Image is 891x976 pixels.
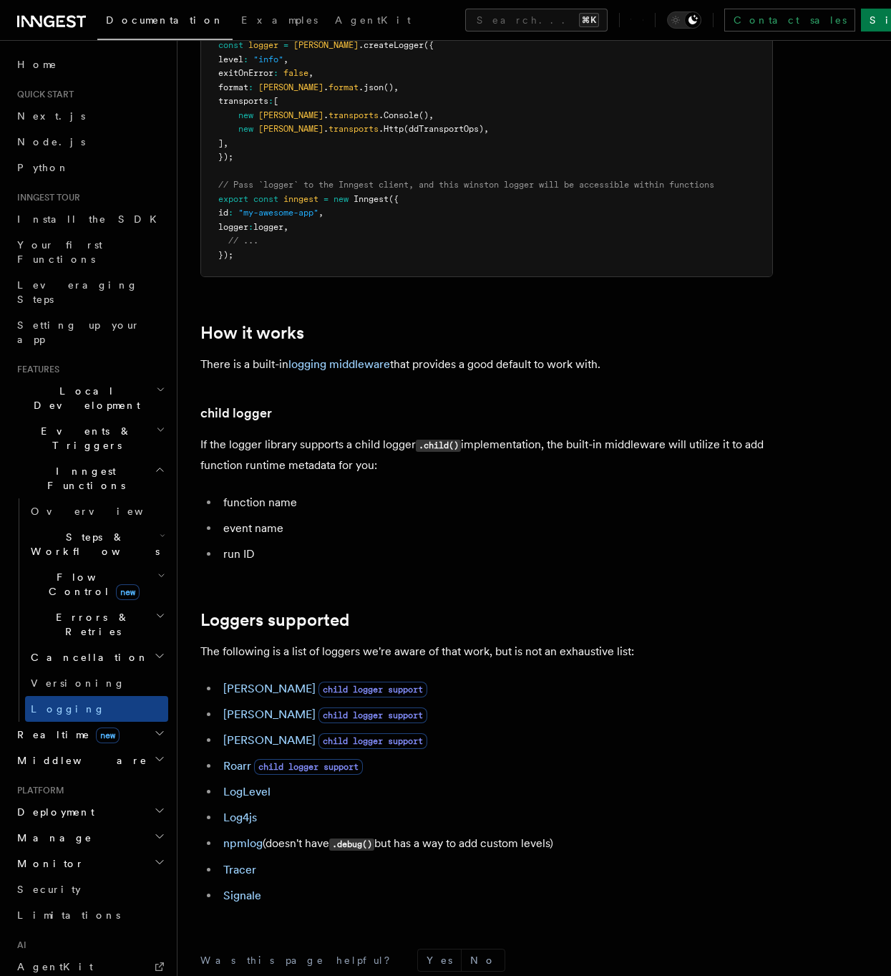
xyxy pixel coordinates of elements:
span: Install the SDK [17,213,165,225]
span: ({ [389,194,399,204]
a: Overview [25,498,168,524]
span: new [96,728,120,743]
button: Cancellation [25,644,168,670]
a: Signale [223,889,261,902]
span: , [429,110,434,120]
span: const [218,40,243,50]
span: Inngest tour [11,192,80,203]
span: Local Development [11,384,156,412]
span: // Pass `logger` to the Inngest client, and this winston logger will be accessible within functions [218,180,714,190]
span: .Console [379,110,419,120]
button: Realtimenew [11,722,168,748]
span: Events & Triggers [11,424,156,453]
a: LogLevel [223,785,271,798]
span: logger [253,222,283,232]
a: Contact sales [724,9,855,32]
span: Python [17,162,69,173]
span: new [333,194,349,204]
span: logger [248,40,278,50]
span: exitOnError [218,68,273,78]
li: function name [219,493,773,513]
a: How it works [200,323,304,343]
span: () [384,82,394,92]
p: There is a built-in that provides a good default to work with. [200,354,773,375]
span: Flow Control [25,570,157,599]
a: Loggers supported [200,610,349,630]
span: Monitor [11,856,84,871]
button: Monitor [11,851,168,876]
span: = [323,194,328,204]
a: Node.js [11,129,168,155]
span: Leveraging Steps [17,279,138,305]
p: Was this page helpful? [200,953,400,967]
a: AgentKit [326,4,419,39]
span: (ddTransportOps) [404,124,484,134]
a: Examples [233,4,326,39]
span: , [308,68,313,78]
div: Inngest Functions [11,498,168,722]
span: ({ [424,40,434,50]
span: , [223,138,228,148]
span: .createLogger [359,40,424,50]
span: new [238,110,253,120]
span: : [273,68,278,78]
li: run ID [219,544,773,564]
span: AI [11,939,26,951]
span: , [283,54,288,64]
span: Your first Functions [17,239,102,265]
a: [PERSON_NAME] [223,733,316,747]
a: Leveraging Steps [11,272,168,312]
button: Events & Triggers [11,418,168,458]
span: export [218,194,248,204]
kbd: ⌘K [579,13,599,27]
span: id [218,208,228,218]
span: : [243,54,248,64]
a: Limitations [11,902,168,928]
span: Next.js [17,110,85,122]
span: = [283,40,288,50]
a: child logger [200,403,272,423]
span: "info" [253,54,283,64]
span: [ [273,96,278,106]
button: Local Development [11,378,168,418]
span: transports [328,110,379,120]
span: Deployment [11,805,94,819]
span: new [238,124,253,134]
button: Flow Controlnew [25,564,168,604]
li: event name [219,518,773,538]
span: Realtime [11,728,120,742]
span: child logger support [318,682,427,697]
span: [PERSON_NAME] [258,110,323,120]
span: Overview [31,506,178,517]
span: : [248,222,253,232]
span: [PERSON_NAME] [293,40,359,50]
span: Setting up your app [17,319,140,345]
span: Documentation [106,14,224,26]
span: Manage [11,831,92,845]
span: Errors & Retries [25,610,155,639]
button: Deployment [11,799,168,825]
span: , [394,82,399,92]
a: npmlog [223,836,263,850]
a: Next.js [11,103,168,129]
button: Toggle dark mode [667,11,701,29]
span: AgentKit [17,961,93,972]
span: : [268,96,273,106]
span: Inngest [354,194,389,204]
li: (doesn't have but has a way to add custom levels) [219,834,773,854]
a: Setting up your app [11,312,168,352]
a: Logging [25,696,168,722]
span: "my-awesome-app" [238,208,318,218]
span: level [218,54,243,64]
a: Install the SDK [11,206,168,232]
span: Versioning [31,677,125,689]
a: logging middleware [288,357,390,371]
span: false [283,68,308,78]
span: [PERSON_NAME] [258,82,323,92]
span: Security [17,884,81,895]
span: ] [218,138,223,148]
span: const [253,194,278,204]
span: . [323,82,328,92]
span: Home [17,57,57,72]
a: [PERSON_NAME] [223,707,316,721]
